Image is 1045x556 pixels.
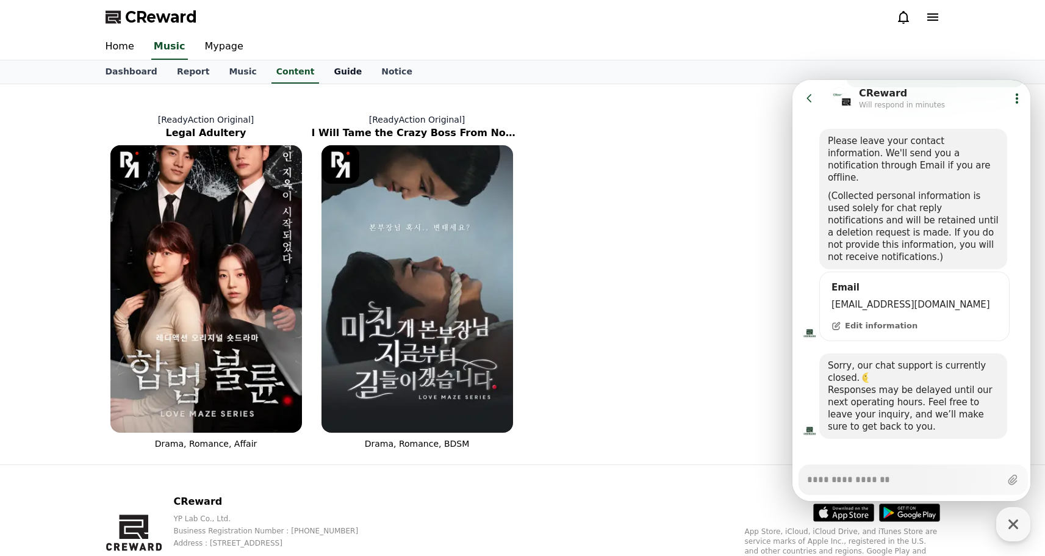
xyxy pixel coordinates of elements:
[96,34,144,60] a: Home
[195,34,253,60] a: Mypage
[312,126,523,140] h2: I Will Tame the Crazy Boss From Now On
[324,60,372,84] a: Guide
[101,104,312,460] a: [ReadyAction Original] Legal Adultery Legal Adultery [object Object] Logo Drama, Romance, Affair
[312,104,523,460] a: [ReadyAction Original] I Will Tame the Crazy Boss From Now On I Will Tame the Crazy Boss From Now...
[110,145,302,433] img: Legal Adultery
[312,114,523,126] p: [ReadyAction Original]
[110,145,149,184] img: [object Object] Logo
[792,80,1030,501] iframe: Channel chat
[173,514,378,524] p: YP Lab Co., Ltd.
[101,114,312,126] p: [ReadyAction Original]
[271,60,320,84] a: Content
[96,60,167,84] a: Dashboard
[173,526,378,536] p: Business Registration Number : [PHONE_NUMBER]
[219,60,266,84] a: Music
[173,494,378,509] p: CReward
[372,60,422,84] a: Notice
[321,145,360,184] img: [object Object] Logo
[167,60,220,84] a: Report
[173,538,378,548] p: Address : [STREET_ADDRESS]
[365,439,470,449] span: Drama, Romance, BDSM
[155,439,257,449] span: Drama, Romance, Affair
[321,145,513,433] img: I Will Tame the Crazy Boss From Now On
[151,34,188,60] a: Music
[125,7,197,27] span: CReward
[101,126,312,140] h2: Legal Adultery
[106,7,197,27] a: CReward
